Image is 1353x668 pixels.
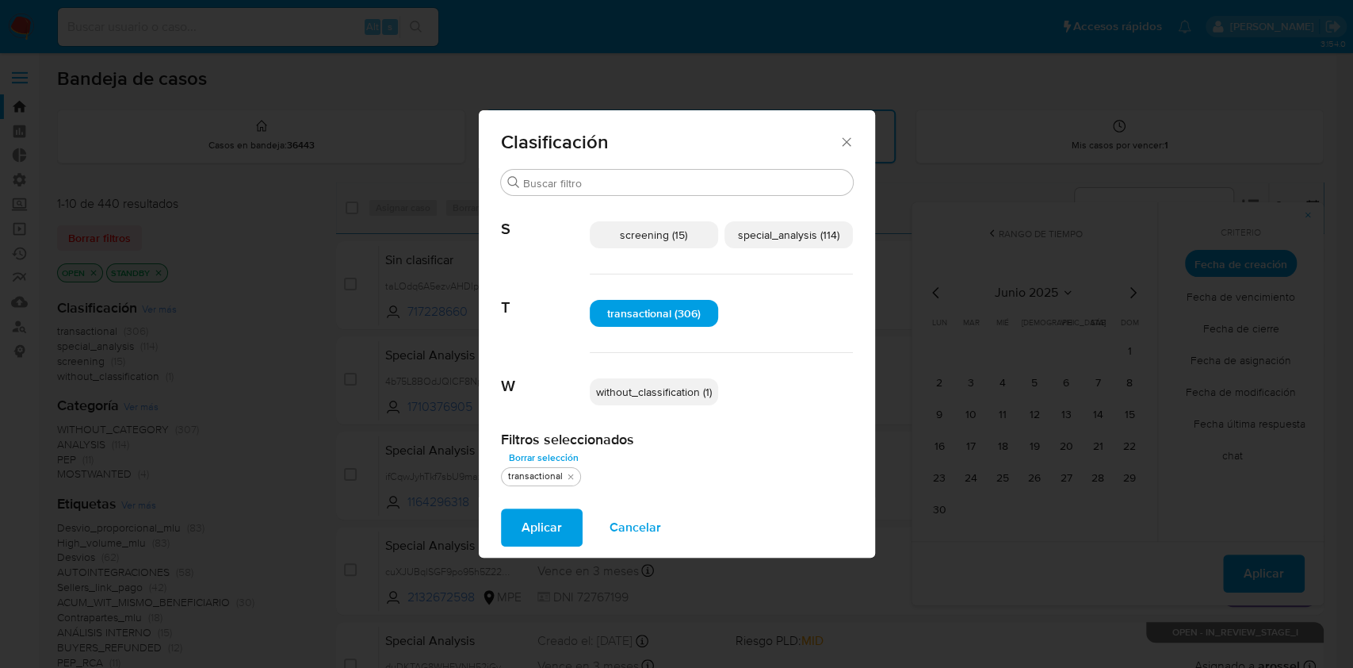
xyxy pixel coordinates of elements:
span: Aplicar [522,510,562,545]
span: transactional (306) [607,305,701,321]
span: Cancelar [610,510,661,545]
span: T [501,274,590,317]
span: special_analysis (114) [738,227,839,243]
div: special_analysis (114) [724,221,853,248]
span: Clasificación [501,132,839,152]
div: transactional (306) [590,300,718,327]
div: screening (15) [590,221,718,248]
button: Cancelar [589,509,682,547]
h2: Filtros seleccionados [501,431,853,448]
button: Borrar selección [501,448,587,467]
span: Borrar selección [509,450,579,466]
div: without_classification (1) [590,378,718,405]
button: Cerrar [839,134,853,148]
span: W [501,353,590,396]
span: S [501,196,590,239]
button: Buscar [507,176,520,189]
button: Aplicar [501,509,583,547]
span: screening (15) [620,227,687,243]
button: quitar transactional [564,470,577,483]
input: Buscar filtro [523,176,847,190]
span: without_classification (1) [596,384,712,400]
div: transactional [505,470,566,483]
